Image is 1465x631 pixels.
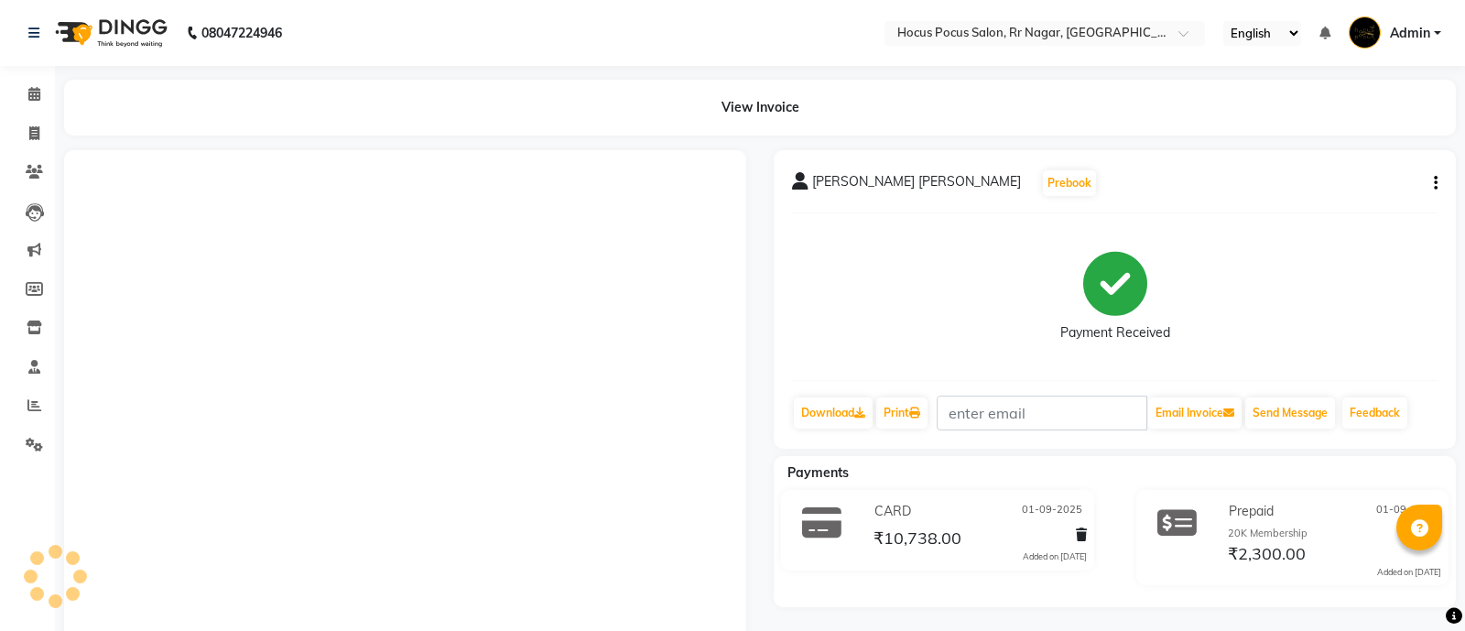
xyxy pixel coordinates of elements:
[787,464,849,481] span: Payments
[1228,526,1441,541] div: 20K Membership
[1060,323,1170,343] div: Payment Received
[1388,558,1447,613] iframe: chat widget
[937,396,1147,430] input: enter email
[874,502,911,521] span: CARD
[812,172,1021,198] span: [PERSON_NAME] [PERSON_NAME]
[874,528,961,553] span: ₹10,738.00
[1229,502,1274,521] span: Prepaid
[794,397,873,429] a: Download
[1148,397,1242,429] button: Email Invoice
[201,7,282,59] b: 08047224946
[1023,550,1087,563] div: Added on [DATE]
[1245,397,1335,429] button: Send Message
[1022,502,1082,521] span: 01-09-2025
[876,397,928,429] a: Print
[1390,24,1430,43] span: Admin
[1043,170,1096,196] button: Prebook
[1377,566,1441,579] div: Added on [DATE]
[1342,397,1407,429] a: Feedback
[47,7,172,59] img: logo
[64,80,1456,136] div: View Invoice
[1376,502,1437,521] span: 01-09-2025
[1228,543,1306,569] span: ₹2,300.00
[1349,16,1381,49] img: Admin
